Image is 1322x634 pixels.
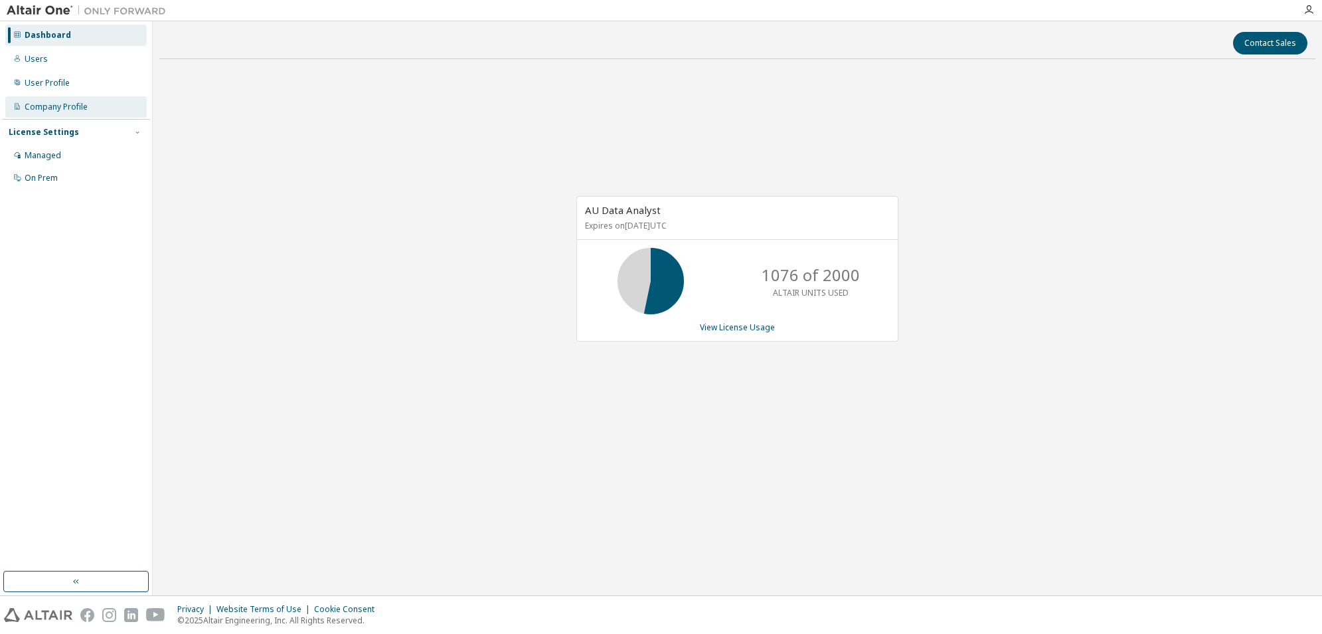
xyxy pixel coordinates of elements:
img: linkedin.svg [124,608,138,622]
a: View License Usage [700,322,775,333]
div: License Settings [9,127,79,138]
div: Privacy [177,604,216,615]
div: Dashboard [25,30,71,41]
img: facebook.svg [80,608,94,622]
img: youtube.svg [146,608,165,622]
div: On Prem [25,173,58,183]
img: Altair One [7,4,173,17]
p: 1076 of 2000 [762,264,860,286]
div: Company Profile [25,102,88,112]
p: ALTAIR UNITS USED [773,287,849,298]
span: AU Data Analyst [585,203,661,217]
div: User Profile [25,78,70,88]
img: altair_logo.svg [4,608,72,622]
button: Contact Sales [1233,32,1307,54]
div: Managed [25,150,61,161]
p: © 2025 Altair Engineering, Inc. All Rights Reserved. [177,615,382,626]
div: Users [25,54,48,64]
img: instagram.svg [102,608,116,622]
div: Website Terms of Use [216,604,314,615]
div: Cookie Consent [314,604,382,615]
p: Expires on [DATE] UTC [585,220,886,231]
